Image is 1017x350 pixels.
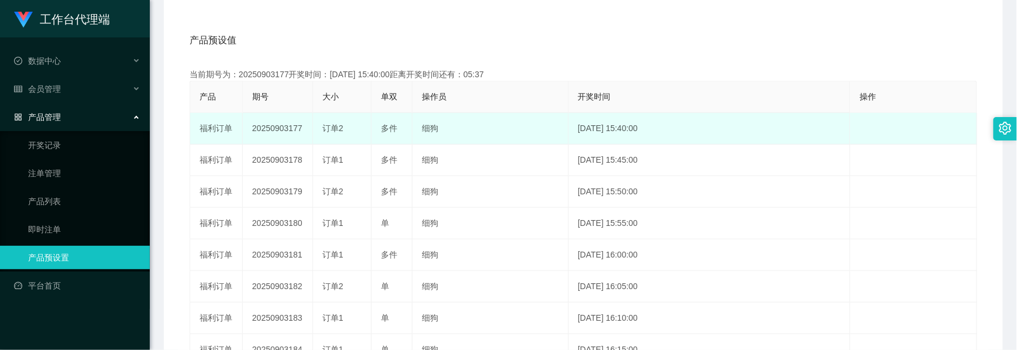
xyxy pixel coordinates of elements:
span: 多件 [381,187,397,196]
td: 20250903177 [243,113,313,145]
td: [DATE] 15:55:00 [569,208,851,239]
td: [DATE] 16:05:00 [569,271,851,303]
span: 订单1 [322,313,343,322]
span: 多件 [381,155,397,164]
a: 产品预设置 [28,246,140,269]
span: 大小 [322,92,339,101]
td: 细狗 [413,271,569,303]
td: 细狗 [413,145,569,176]
i: 图标: appstore-o [14,113,22,121]
td: 细狗 [413,176,569,208]
td: 福利订单 [190,145,243,176]
td: 福利订单 [190,239,243,271]
td: 20250903180 [243,208,313,239]
a: 产品列表 [28,190,140,213]
span: 产品预设值 [190,33,236,47]
i: 图标: table [14,85,22,93]
span: 期号 [252,92,269,101]
span: 操作员 [422,92,446,101]
span: 产品管理 [14,112,61,122]
td: 福利订单 [190,208,243,239]
td: 20250903179 [243,176,313,208]
span: 多件 [381,123,397,133]
span: 开奖时间 [578,92,611,101]
a: 即时注单 [28,218,140,241]
a: 图标: dashboard平台首页 [14,274,140,297]
span: 操作 [860,92,876,101]
td: 福利订单 [190,113,243,145]
span: 订单1 [322,218,343,228]
div: 当前期号为：20250903177开奖时间：[DATE] 15:40:00距离开奖时间还有：05:37 [190,68,977,81]
td: 20250903183 [243,303,313,334]
td: [DATE] 16:00:00 [569,239,851,271]
td: 细狗 [413,113,569,145]
a: 注单管理 [28,162,140,185]
td: 福利订单 [190,303,243,334]
a: 开奖记录 [28,133,140,157]
span: 数据中心 [14,56,61,66]
span: 单 [381,218,389,228]
span: 单 [381,282,389,291]
td: 福利订单 [190,176,243,208]
span: 产品 [200,92,216,101]
span: 单双 [381,92,397,101]
span: 单 [381,313,389,322]
td: [DATE] 16:10:00 [569,303,851,334]
span: 订单2 [322,123,343,133]
td: 20250903181 [243,239,313,271]
td: [DATE] 15:50:00 [569,176,851,208]
img: logo.9652507e.png [14,12,33,28]
span: 多件 [381,250,397,259]
td: 细狗 [413,303,569,334]
td: 福利订单 [190,271,243,303]
td: 20250903182 [243,271,313,303]
i: 图标: check-circle-o [14,57,22,65]
span: 会员管理 [14,84,61,94]
span: 订单2 [322,282,343,291]
span: 订单2 [322,187,343,196]
span: 订单1 [322,155,343,164]
td: [DATE] 15:45:00 [569,145,851,176]
td: 细狗 [413,208,569,239]
td: [DATE] 15:40:00 [569,113,851,145]
td: 20250903178 [243,145,313,176]
a: 工作台代理端 [14,14,110,23]
i: 图标: setting [999,122,1012,135]
span: 订单1 [322,250,343,259]
td: 细狗 [413,239,569,271]
h1: 工作台代理端 [40,1,110,38]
